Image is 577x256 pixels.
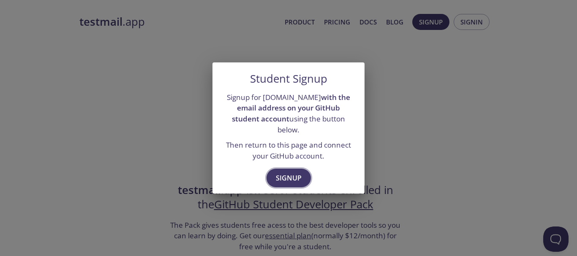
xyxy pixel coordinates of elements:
span: Signup [276,172,302,184]
button: Signup [267,169,311,187]
strong: with the email address on your GitHub student account [232,92,350,124]
p: Signup for [DOMAIN_NAME] using the button below. [223,92,354,135]
h5: Student Signup [250,73,327,85]
p: Then return to this page and connect your GitHub account. [223,140,354,161]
